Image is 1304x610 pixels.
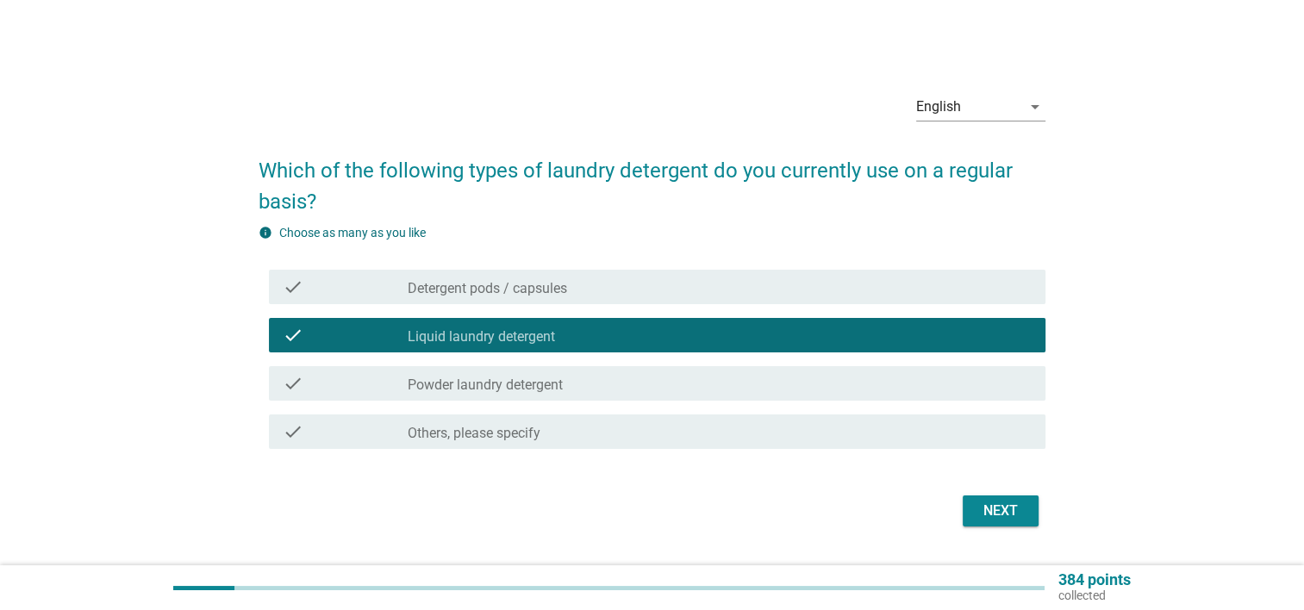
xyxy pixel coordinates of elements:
label: Powder laundry detergent [408,377,563,394]
div: English [916,99,961,115]
i: check [283,373,303,394]
i: check [283,421,303,442]
label: Detergent pods / capsules [408,280,567,297]
i: arrow_drop_down [1025,96,1045,117]
i: check [283,325,303,345]
p: 384 points [1058,572,1131,588]
i: check [283,277,303,297]
button: Next [963,495,1039,526]
i: info [259,226,272,240]
label: Others, please specify [408,425,540,442]
label: Liquid laundry detergent [408,328,555,345]
label: Choose as many as you like [279,226,426,240]
h2: Which of the following types of laundry detergent do you currently use on a regular basis? [259,138,1045,217]
p: collected [1058,588,1131,603]
div: Next [976,501,1025,521]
